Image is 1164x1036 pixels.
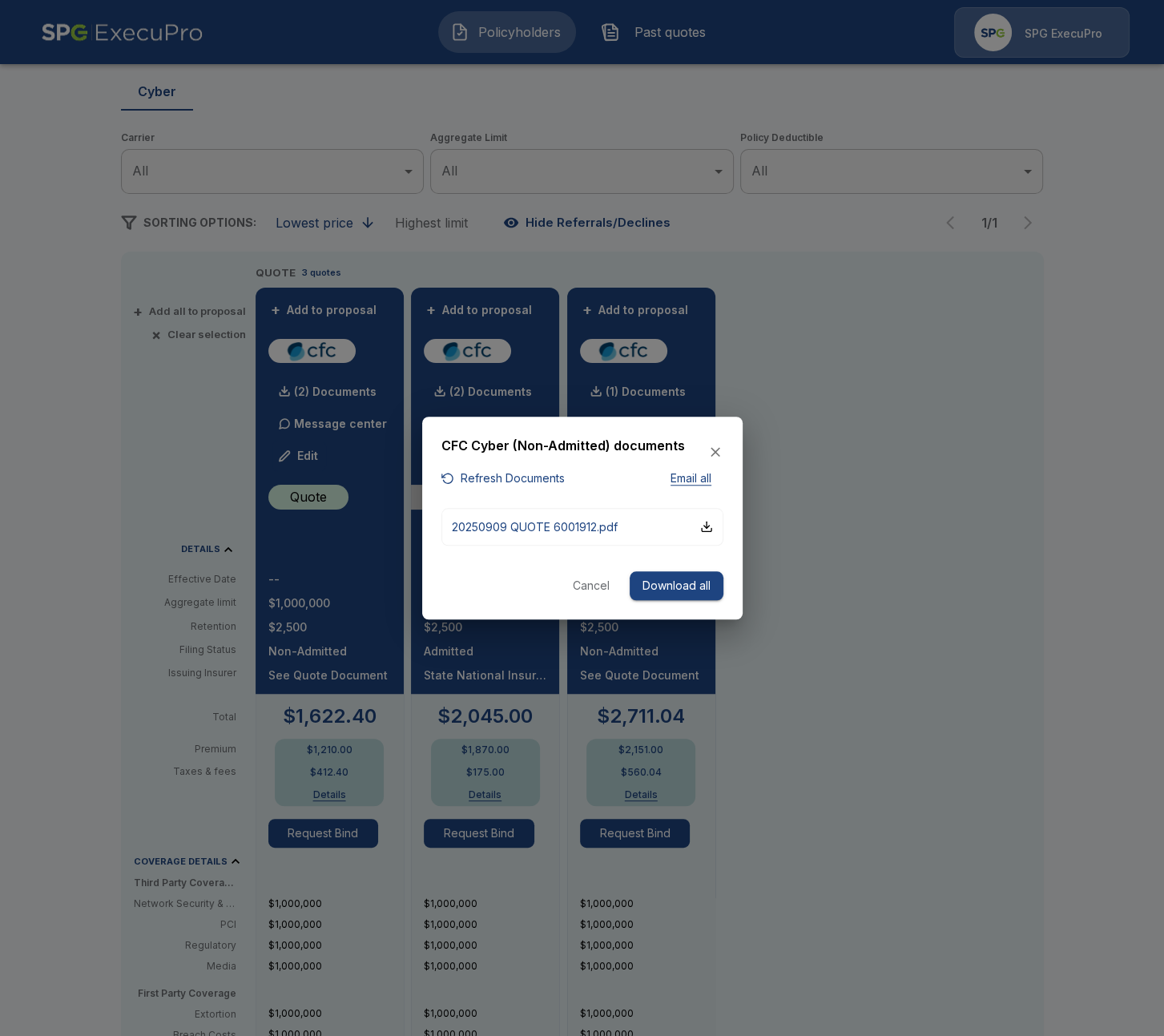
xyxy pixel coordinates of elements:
[630,571,723,601] button: Download all
[441,469,565,489] button: Refresh Documents
[566,571,617,601] button: Cancel
[441,508,723,546] button: 20250909 QUOTE 6001912.pdf
[441,436,685,457] h6: CFC Cyber (Non-Admitted) documents
[452,518,618,535] p: 20250909 QUOTE 6001912.pdf
[659,469,723,489] button: Email all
